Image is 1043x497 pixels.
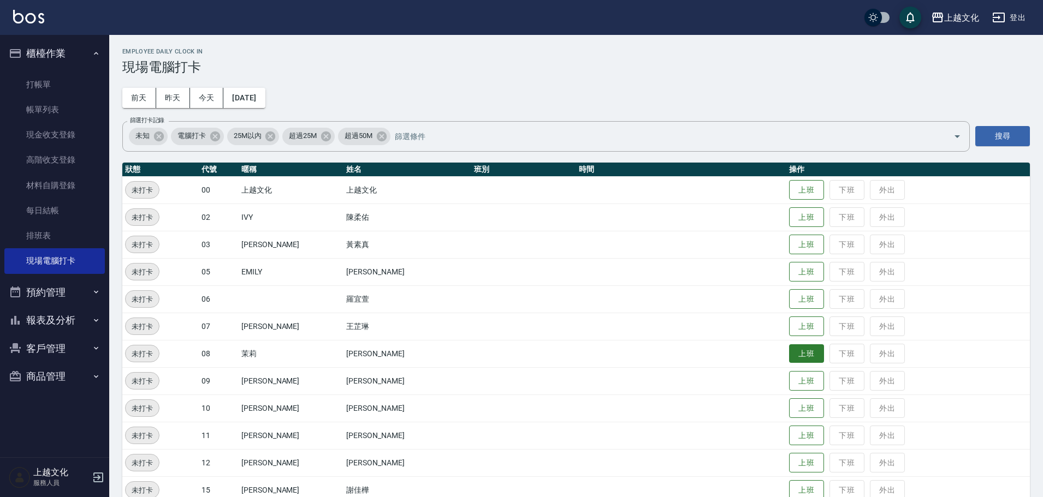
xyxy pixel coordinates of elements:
[789,262,824,282] button: 上班
[126,266,159,278] span: 未打卡
[126,212,159,223] span: 未打卡
[4,122,105,147] a: 現金收支登錄
[9,466,31,488] img: Person
[927,7,983,29] button: 上越文化
[199,367,239,394] td: 09
[239,313,343,340] td: [PERSON_NAME]
[156,88,190,108] button: 昨天
[239,367,343,394] td: [PERSON_NAME]
[975,126,1030,146] button: 搜尋
[343,285,471,313] td: 羅宜萱
[129,128,168,145] div: 未知
[126,457,159,469] span: 未打卡
[343,449,471,476] td: [PERSON_NAME]
[126,403,159,414] span: 未打卡
[129,130,156,141] span: 未知
[4,147,105,172] a: 高階收支登錄
[33,467,89,478] h5: 上越文化
[126,294,159,305] span: 未打卡
[190,88,224,108] button: 今天
[343,313,471,340] td: 王芷琳
[199,449,239,476] td: 12
[343,203,471,231] td: 陳柔佑
[239,176,343,203] td: 上越文化
[343,163,471,177] th: 姓名
[199,231,239,258] td: 03
[171,128,224,145] div: 電腦打卡
[576,163,786,177] th: 時間
[199,176,239,203] td: 00
[343,340,471,367] td: [PERSON_NAME]
[392,127,934,146] input: 篩選條件
[199,340,239,367] td: 08
[4,278,105,307] button: 預約管理
[239,163,343,177] th: 暱稱
[282,128,335,145] div: 超過25M
[223,88,265,108] button: [DATE]
[343,258,471,285] td: [PERSON_NAME]
[4,173,105,198] a: 材料自購登錄
[126,184,159,196] span: 未打卡
[4,39,105,68] button: 櫃檯作業
[338,130,379,141] span: 超過50M
[786,163,1030,177] th: 操作
[471,163,576,177] th: 班別
[4,248,105,273] a: 現場電腦打卡
[199,313,239,340] td: 07
[4,97,105,122] a: 帳單列表
[122,48,1030,55] h2: Employee Daily Clock In
[239,258,343,285] td: EMILY
[199,285,239,313] td: 06
[789,453,824,473] button: 上班
[33,478,89,488] p: 服務人員
[789,344,824,363] button: 上班
[789,207,824,227] button: 上班
[343,367,471,394] td: [PERSON_NAME]
[227,128,280,145] div: 25M以內
[199,258,239,285] td: 05
[4,72,105,97] a: 打帳單
[789,371,824,391] button: 上班
[126,321,159,332] span: 未打卡
[338,128,390,145] div: 超過50M
[171,130,212,141] span: 電腦打卡
[122,88,156,108] button: 前天
[126,484,159,496] span: 未打卡
[4,306,105,334] button: 報表及分析
[122,163,199,177] th: 狀態
[4,198,105,223] a: 每日結帳
[789,180,824,200] button: 上班
[126,430,159,441] span: 未打卡
[988,8,1030,28] button: 登出
[227,130,268,141] span: 25M以內
[239,422,343,449] td: [PERSON_NAME]
[199,203,239,231] td: 02
[789,289,824,309] button: 上班
[199,163,239,177] th: 代號
[789,426,824,446] button: 上班
[949,128,966,145] button: Open
[789,316,824,337] button: 上班
[126,239,159,250] span: 未打卡
[126,375,159,387] span: 未打卡
[239,340,343,367] td: 茉莉
[199,394,239,422] td: 10
[122,59,1030,75] h3: 現場電腦打卡
[343,176,471,203] td: 上越文化
[126,348,159,360] span: 未打卡
[239,449,343,476] td: [PERSON_NAME]
[343,394,471,422] td: [PERSON_NAME]
[343,422,471,449] td: [PERSON_NAME]
[343,231,471,258] td: 黃素真
[199,422,239,449] td: 11
[789,235,824,255] button: 上班
[282,130,323,141] span: 超過25M
[130,116,164,124] label: 篩選打卡記錄
[4,362,105,391] button: 商品管理
[239,394,343,422] td: [PERSON_NAME]
[944,11,979,25] div: 上越文化
[789,398,824,418] button: 上班
[4,334,105,363] button: 客戶管理
[239,203,343,231] td: IVY
[13,10,44,23] img: Logo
